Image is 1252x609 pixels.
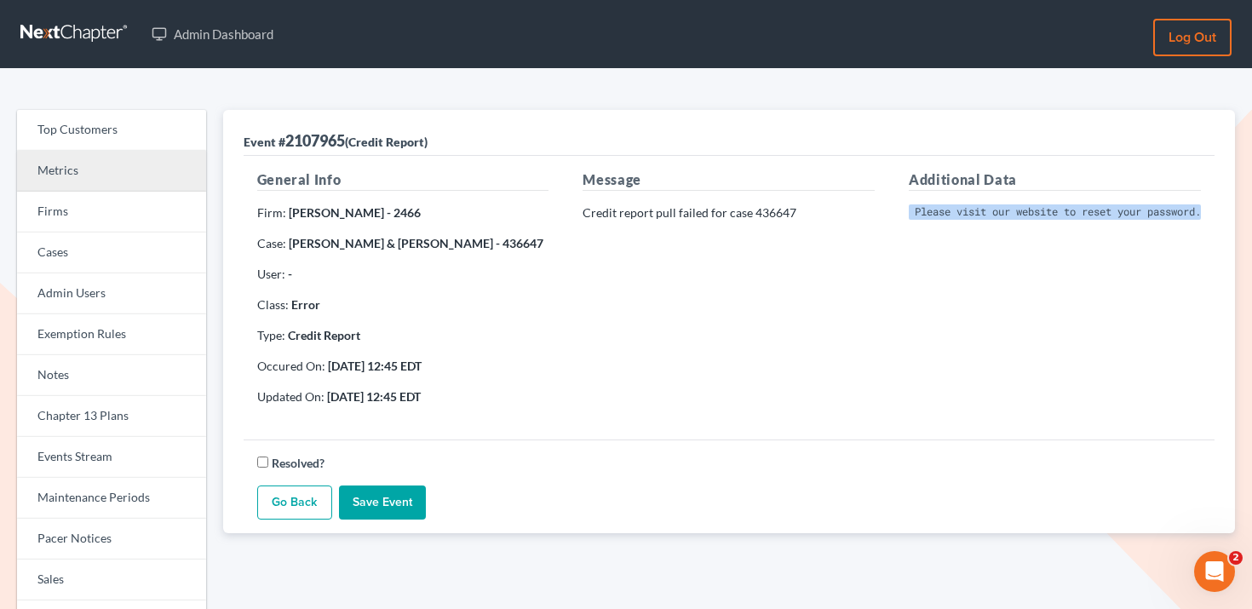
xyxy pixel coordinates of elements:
a: Cases [17,233,206,273]
span: Firm: [257,205,286,220]
a: Top Customers [17,110,206,151]
span: Event # [244,135,285,149]
a: Maintenance Periods [17,478,206,519]
p: Credit report pull failed for case 436647 [583,204,875,221]
span: Case: [257,236,286,250]
a: Sales [17,560,206,600]
a: Admin Users [17,273,206,314]
pre: Invalid Client Account Identifier; Operator is inactive. Please visit our website to reset your p... [909,204,1201,220]
label: Resolved? [272,454,324,472]
strong: [DATE] 12:45 EDT [327,389,421,404]
strong: [DATE] 12:45 EDT [328,359,422,373]
strong: Credit Report [288,328,360,342]
h5: Additional Data [909,169,1201,191]
a: Admin Dashboard [143,19,282,49]
span: 2 [1229,551,1243,565]
strong: [PERSON_NAME] - 2466 [289,205,421,220]
a: Metrics [17,151,206,192]
span: Occured On: [257,359,325,373]
strong: Error [291,297,320,312]
strong: [PERSON_NAME] & [PERSON_NAME] - 436647 [289,236,543,250]
input: Save Event [339,485,426,520]
span: Type: [257,328,285,342]
span: (Credit Report) [345,135,428,149]
h5: Message [583,169,875,191]
div: 2107965 [244,130,428,151]
span: Updated On: [257,389,324,404]
a: Exemption Rules [17,314,206,355]
a: Firms [17,192,206,233]
span: Class: [257,297,289,312]
span: User: [257,267,285,281]
iframe: Intercom live chat [1194,551,1235,592]
a: Go Back [257,485,332,520]
strong: - [288,267,292,281]
a: Log out [1153,19,1232,56]
h5: General Info [257,169,549,191]
a: Events Stream [17,437,206,478]
a: Notes [17,355,206,396]
a: Pacer Notices [17,519,206,560]
a: Chapter 13 Plans [17,396,206,437]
